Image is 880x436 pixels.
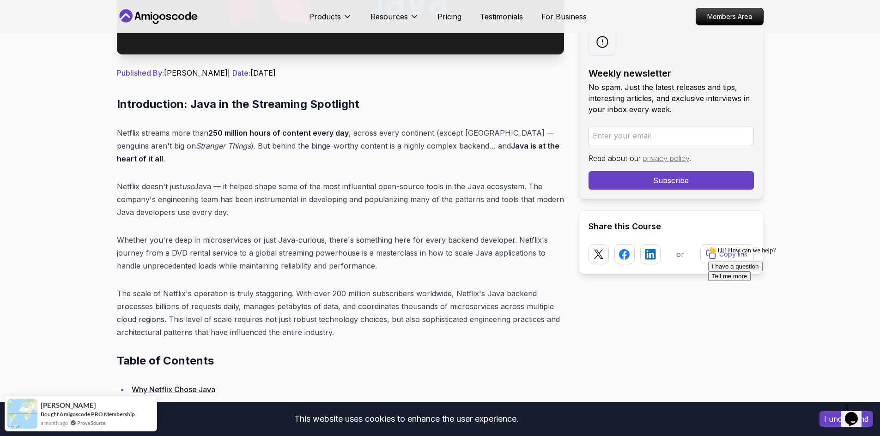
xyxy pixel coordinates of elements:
[41,411,59,418] span: Bought
[60,411,135,418] a: Amigoscode PRO Membership
[309,11,352,30] button: Products
[541,11,587,22] a: For Business
[643,154,689,163] a: privacy policy
[117,126,564,165] p: Netflix streams more than , across every continent (except [GEOGRAPHIC_DATA] — penguins aren't bi...
[589,153,754,164] p: Read about our .
[41,419,68,427] span: a month ago
[117,67,564,78] p: [PERSON_NAME] | [DATE]
[7,409,806,429] div: This website uses cookies to enhance the user experience.
[370,11,408,22] p: Resources
[208,128,349,137] strong: 250 million hours of content every day
[4,4,170,38] div: 👋 Hi! How can we help?I have a questionTell me more
[589,171,754,190] button: Subscribe
[4,4,71,11] span: 👋 Hi! How can we help?
[41,401,96,409] span: [PERSON_NAME]
[117,287,564,339] p: The scale of Netflix's operation is truly staggering. With over 200 million subscribers worldwide...
[841,399,871,427] iframe: chat widget
[370,11,419,30] button: Resources
[196,141,251,150] em: Stranger Things
[117,68,164,78] span: Published By:
[117,97,564,112] h2: Introduction: Java in the Streaming Spotlight
[117,180,564,219] p: Netflix doesn't just Java — it helped shape some of the most influential open-source tools in the...
[4,29,46,38] button: Tell me more
[589,126,754,145] input: Enter your email
[232,68,250,78] span: Date:
[132,385,215,394] a: Why Netflix Chose Java
[480,11,523,22] a: Testimonials
[437,11,461,22] a: Pricing
[309,11,341,22] p: Products
[819,411,873,427] button: Accept cookies
[589,67,754,80] h2: Weekly newsletter
[704,243,871,394] iframe: chat widget
[77,420,106,426] a: ProveSource
[4,19,58,29] button: I have a question
[589,82,754,115] p: No spam. Just the latest releases and tips, interesting articles, and exclusive interviews in you...
[696,8,764,25] a: Members Area
[700,244,754,264] button: Copy link
[7,399,37,429] img: provesource social proof notification image
[182,182,194,191] em: use
[589,220,754,233] h2: Share this Course
[117,353,564,368] h2: Table of Contents
[676,249,684,260] p: or
[117,233,564,272] p: Whether you're deep in microservices or just Java-curious, there's something here for every backe...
